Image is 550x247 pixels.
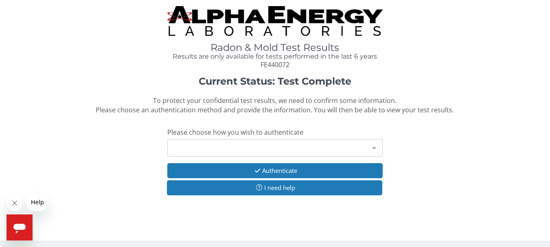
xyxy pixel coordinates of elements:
iframe: Close message [7,195,23,211]
h1: Radon & Mold Test Results [167,42,382,53]
button: Authenticate [167,163,382,178]
span: To protect your confidential test results, we need to confirm some information. Please choose an ... [96,96,454,114]
button: I need help [167,180,382,195]
img: TightCrop.jpg [167,6,382,36]
span: FE440072 [261,60,289,69]
h4: Results are only available for tests performed in the last 6 years [167,53,382,60]
iframe: Button to launch messaging window [7,214,33,240]
iframe: Message from company [26,193,48,211]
